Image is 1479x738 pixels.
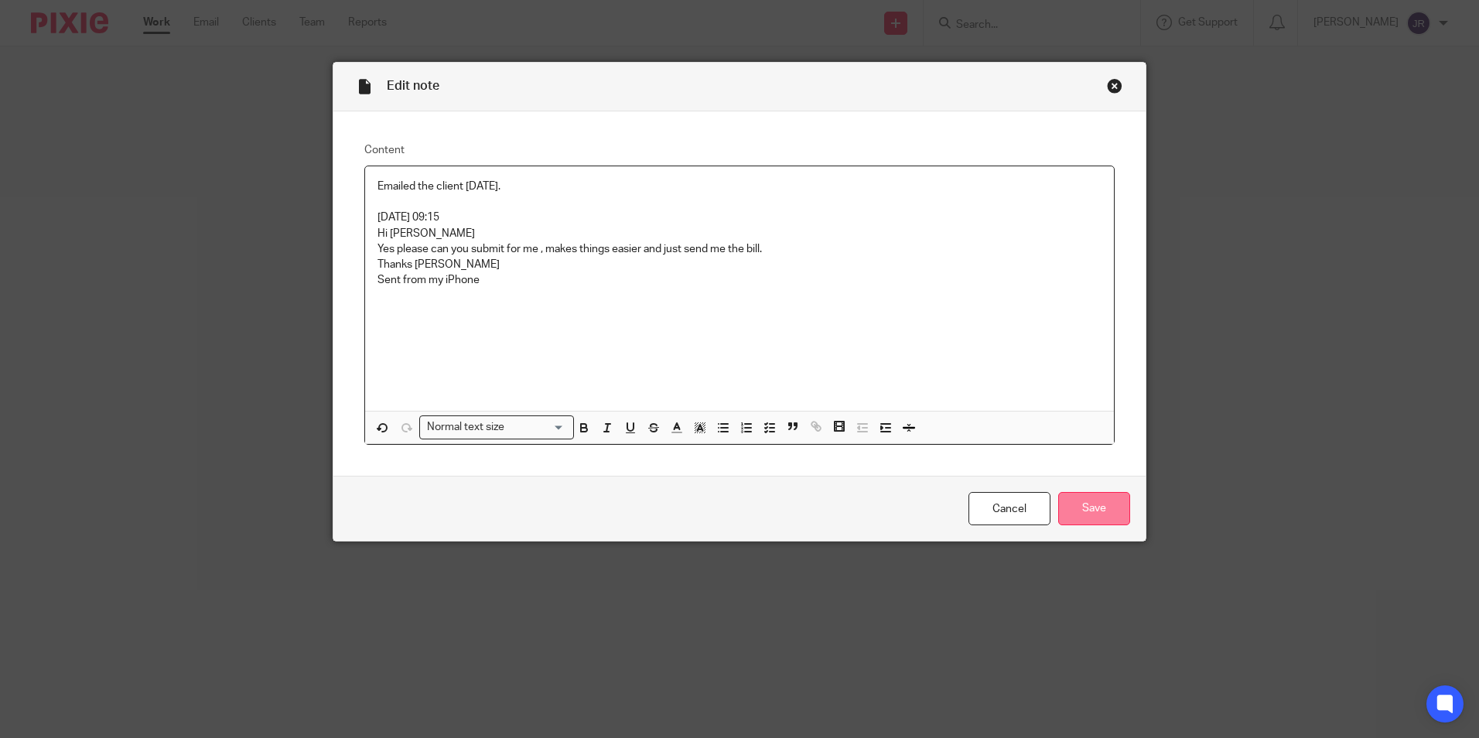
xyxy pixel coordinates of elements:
[1107,78,1122,94] div: Close this dialog window
[377,241,1102,257] p: Yes please can you submit for me , makes things easier and just send me the bill.
[419,415,574,439] div: Search for option
[1058,492,1130,525] input: Save
[377,257,1102,289] p: Thanks [PERSON_NAME] Sent from my iPhone
[377,210,1102,225] p: [DATE] 09:15
[377,226,1102,241] p: Hi [PERSON_NAME]
[387,80,439,92] span: Edit note
[509,419,565,436] input: Search for option
[968,492,1050,525] a: Cancel
[364,142,1115,158] label: Content
[423,419,507,436] span: Normal text size
[377,179,1102,194] p: Emailed the client [DATE].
